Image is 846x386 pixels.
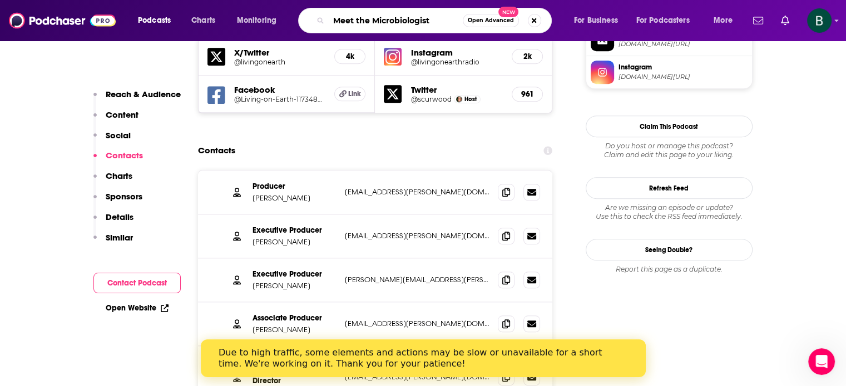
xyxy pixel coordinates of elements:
button: Sponsors [93,191,142,212]
img: iconImage [384,48,402,66]
span: twitter.com/livingonearth [619,40,748,48]
div: Claim and edit this page to your liking. [586,142,753,159]
div: Report this page as a duplicate. [586,265,753,274]
p: Associate Producer [253,313,336,323]
a: Open Website [106,303,169,313]
img: Podchaser - Follow, Share and Rate Podcasts [9,10,116,31]
span: Link [348,89,361,98]
span: Podcasts [138,13,171,28]
button: Content [93,109,138,130]
span: Do you host or manage this podcast? [586,142,753,151]
button: Contact Podcast [93,273,181,293]
span: For Business [574,13,618,28]
span: instagram.com/livingonearthradio [619,73,748,81]
span: Host [464,96,477,103]
p: [PERSON_NAME] [253,193,336,203]
a: Instagram[DOMAIN_NAME][URL] [591,61,748,84]
a: @Living-on-Earth-117348464962280 [234,95,326,103]
span: More [714,13,733,28]
a: Show notifications dropdown [776,11,794,30]
p: Details [106,212,133,222]
a: Link [334,87,365,101]
button: open menu [229,12,291,29]
button: open menu [629,12,706,29]
span: Monitoring [237,13,276,28]
iframe: Intercom live chat banner [201,339,646,377]
h2: Contacts [198,140,235,161]
button: Reach & Audience [93,89,181,109]
a: @livingonearth [234,58,326,66]
button: Social [93,130,131,151]
span: Charts [191,13,215,28]
span: Logged in as betsy46033 [807,8,832,33]
p: Similar [106,232,133,243]
p: Charts [106,171,132,181]
a: @livingonearthradio [410,58,503,66]
input: Search podcasts, credits, & more... [329,12,463,29]
button: open menu [566,12,632,29]
p: Social [106,130,131,141]
span: New [498,7,518,17]
span: Open Advanced [468,18,514,23]
h5: Facebook [234,84,326,95]
p: [PERSON_NAME] [253,237,336,247]
button: open menu [706,12,746,29]
button: Similar [93,232,133,253]
button: Open AdvancedNew [463,14,519,27]
button: open menu [130,12,185,29]
p: [EMAIL_ADDRESS][PERSON_NAME][DOMAIN_NAME] [345,319,489,328]
p: [EMAIL_ADDRESS][PERSON_NAME][DOMAIN_NAME] [345,231,489,240]
button: Charts [93,171,132,191]
h5: 961 [521,89,533,99]
button: Refresh Feed [586,177,753,199]
a: @scurwood [410,95,451,103]
h5: 4k [344,52,356,61]
h5: 2k [521,52,533,61]
p: [EMAIL_ADDRESS][PERSON_NAME][DOMAIN_NAME] [345,187,489,197]
a: Show notifications dropdown [749,11,768,30]
p: [PERSON_NAME][EMAIL_ADDRESS][PERSON_NAME][DOMAIN_NAME] [345,275,489,284]
button: Show profile menu [807,8,832,33]
p: Content [106,109,138,120]
h5: Twitter [410,84,503,95]
p: [PERSON_NAME] [253,325,336,334]
button: Claim This Podcast [586,116,753,137]
p: Executive Producer [253,225,336,235]
p: Contacts [106,150,143,161]
button: Contacts [93,150,143,171]
div: Are we missing an episode or update? Use this to check the RSS feed immediately. [586,203,753,221]
p: Sponsors [106,191,142,202]
span: Instagram [619,62,748,72]
a: Seeing Double? [586,239,753,260]
span: For Podcasters [636,13,690,28]
img: User Profile [807,8,832,33]
h5: X/Twitter [234,47,326,58]
p: Reach & Audience [106,89,181,99]
p: Executive Producer [253,269,336,279]
p: [PERSON_NAME] [253,281,336,290]
div: Search podcasts, credits, & more... [309,8,562,33]
h5: Instagram [410,47,503,58]
iframe: Intercom live chat [808,348,835,375]
a: Charts [184,12,222,29]
p: Producer [253,182,336,191]
img: Steve Curwood [456,96,462,102]
button: Details [93,212,133,232]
